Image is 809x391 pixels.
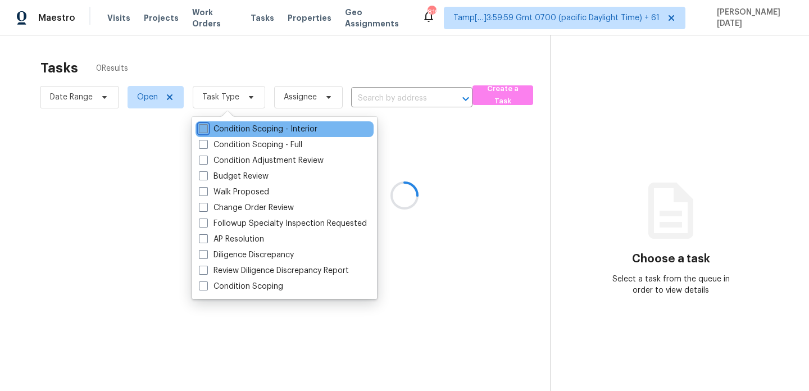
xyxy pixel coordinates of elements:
label: Followup Specialty Inspection Requested [199,218,367,229]
div: 819 [428,7,435,18]
label: Change Order Review [199,202,294,213]
label: Condition Scoping - Full [199,139,302,151]
label: Condition Scoping [199,281,283,292]
label: Review Diligence Discrepancy Report [199,265,349,276]
label: Condition Adjustment Review [199,155,324,166]
label: Walk Proposed [199,187,269,198]
label: Condition Scoping - Interior [199,124,317,135]
label: Diligence Discrepancy [199,249,294,261]
label: Budget Review [199,171,269,182]
label: AP Resolution [199,234,264,245]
